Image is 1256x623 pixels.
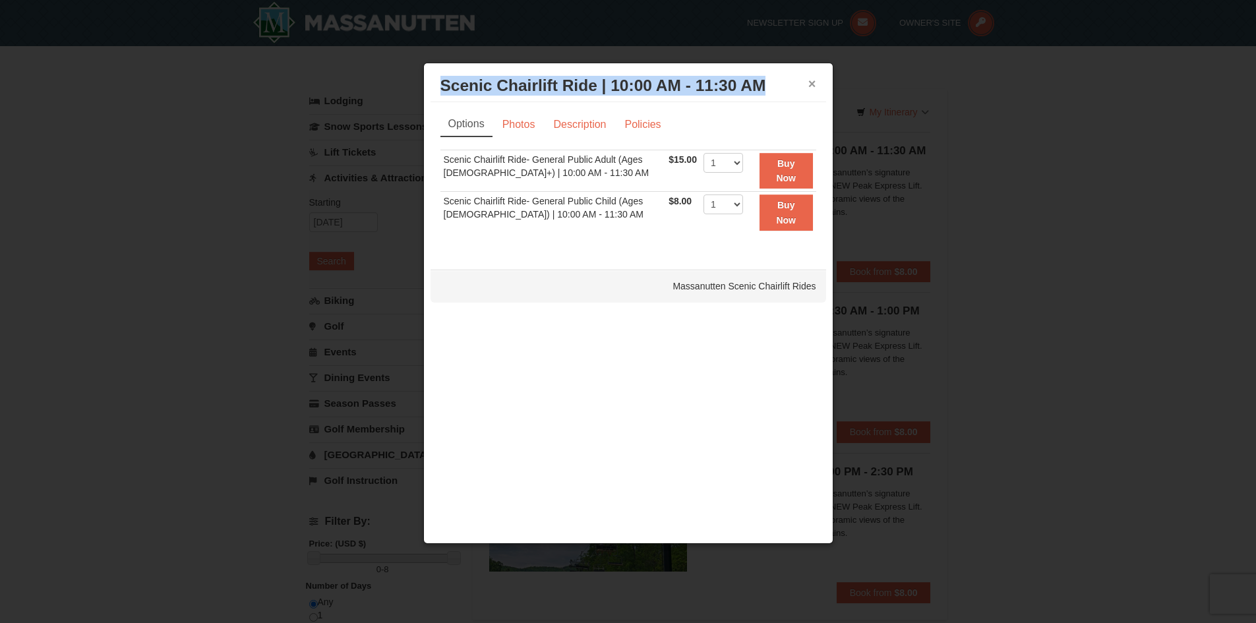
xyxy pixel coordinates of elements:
[545,112,614,137] a: Description
[440,150,666,192] td: Scenic Chairlift Ride- General Public Adult (Ages [DEMOGRAPHIC_DATA]+) | 10:00 AM - 11:30 AM
[440,192,666,233] td: Scenic Chairlift Ride- General Public Child (Ages [DEMOGRAPHIC_DATA]) | 10:00 AM - 11:30 AM
[440,112,493,137] a: Options
[616,112,669,137] a: Policies
[669,196,692,206] span: $8.00
[440,76,816,96] h3: Scenic Chairlift Ride | 10:00 AM - 11:30 AM
[776,158,796,183] strong: Buy Now
[669,154,697,165] span: $15.00
[494,112,544,137] a: Photos
[760,153,813,189] button: Buy Now
[808,77,816,90] button: ×
[760,194,813,231] button: Buy Now
[776,200,796,225] strong: Buy Now
[431,270,826,303] div: Massanutten Scenic Chairlift Rides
